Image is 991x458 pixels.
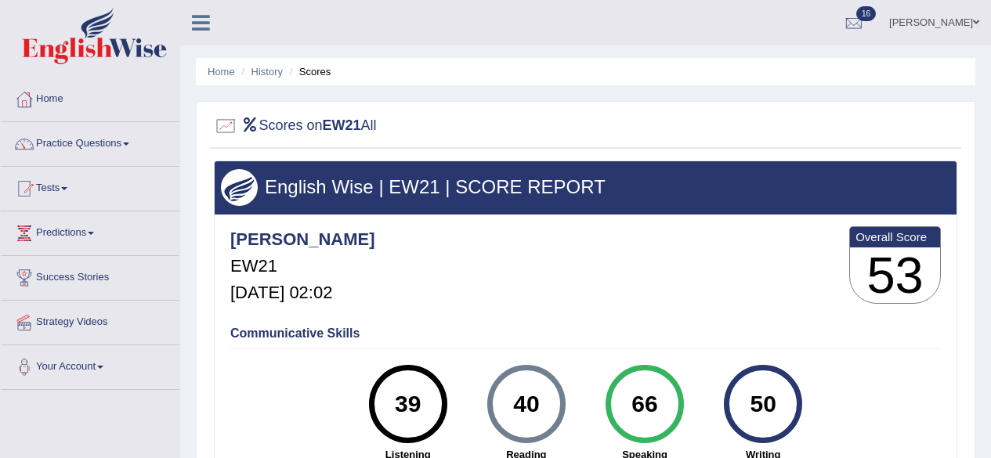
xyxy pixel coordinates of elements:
[230,326,941,341] h4: Communicative Skills
[230,283,375,302] h5: [DATE] 02:02
[1,345,179,384] a: Your Account
[616,371,673,437] div: 66
[379,371,436,437] div: 39
[850,247,940,304] h3: 53
[1,167,179,206] a: Tests
[497,371,555,437] div: 40
[735,371,792,437] div: 50
[1,78,179,117] a: Home
[221,169,258,206] img: wings.png
[856,6,876,21] span: 16
[286,64,331,79] li: Scores
[230,230,375,249] h4: [PERSON_NAME]
[230,257,375,276] h5: EW21
[221,177,950,197] h3: English Wise | EW21 | SCORE REPORT
[1,256,179,295] a: Success Stories
[855,230,935,243] b: Overall Score
[323,117,361,133] b: EW21
[251,66,283,78] a: History
[1,122,179,161] a: Practice Questions
[214,114,377,138] h2: Scores on All
[1,211,179,251] a: Predictions
[1,301,179,340] a: Strategy Videos
[208,66,235,78] a: Home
